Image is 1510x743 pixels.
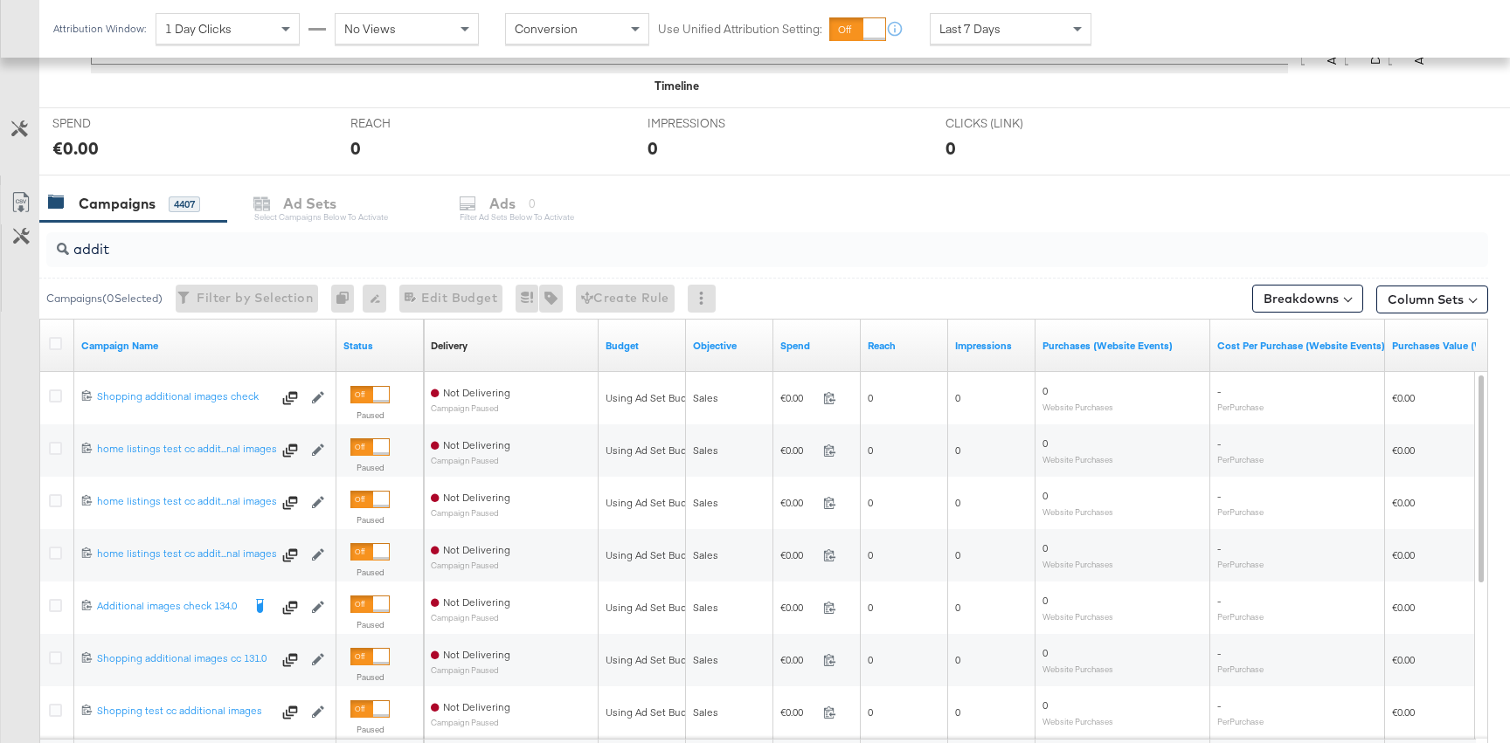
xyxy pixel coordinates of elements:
[1392,653,1415,666] span: €0.00
[443,700,510,713] span: Not Delivering
[97,547,272,564] a: home listings test cc addit...nal images
[1392,391,1415,404] span: €0.00
[955,391,960,404] span: 0
[443,438,510,451] span: Not Delivering
[97,651,272,665] div: Shopping additional images cc 131.0
[350,567,390,578] label: Paused
[431,339,468,353] div: Delivery
[1042,384,1048,397] span: 0
[606,653,703,667] div: Using Ad Set Budget
[1042,454,1113,464] sub: Website Purchases
[955,496,960,509] span: 0
[606,496,703,510] div: Using Ad Set Budget
[780,444,816,457] span: €0.00
[344,21,396,37] span: No Views
[955,444,960,457] span: 0
[169,196,200,212] div: 4407
[1042,339,1203,353] a: The number of times a purchase was made tracked by your Custom Audience pixel on your website aft...
[1042,541,1048,554] span: 0
[46,291,163,306] div: Campaigns ( 0 Selected)
[693,339,766,353] a: Your campaign's objective.
[1217,541,1221,554] span: -
[945,135,956,161] div: 0
[868,444,873,457] span: 0
[693,444,718,457] span: Sales
[1042,716,1113,726] sub: Website Purchases
[868,705,873,719] span: 0
[606,444,703,457] div: Using Ad Set Budget
[79,194,156,214] div: Campaigns
[606,705,703,719] div: Using Ad Set Budget
[1042,402,1113,412] sub: Website Purchases
[1217,646,1221,659] span: -
[350,514,390,526] label: Paused
[1217,489,1221,502] span: -
[431,718,510,727] sub: Campaign Paused
[343,339,417,353] a: Shows the current state of your Ad Campaign.
[81,339,329,353] a: Your campaign name.
[1042,437,1048,450] span: 0
[1042,664,1113,674] sub: Website Purchases
[1217,559,1264,569] sub: Per Purchase
[1042,646,1048,659] span: 0
[1392,496,1415,509] span: €0.00
[350,724,390,735] label: Paused
[939,21,1001,37] span: Last 7 Days
[1217,611,1264,622] sub: Per Purchase
[97,704,272,721] a: Shopping test cc additional images
[868,339,941,353] a: The number of people your ad was served to.
[693,653,718,666] span: Sales
[780,705,816,719] span: €0.00
[1042,506,1113,517] sub: Website Purchases
[780,391,816,404] span: €0.00
[955,705,960,719] span: 0
[868,391,873,404] span: 0
[350,135,361,161] div: 0
[97,599,241,616] a: Additional images check 134.0
[693,705,718,719] span: Sales
[443,491,510,504] span: Not Delivering
[431,339,468,353] a: Reflects the ability of your Ad Campaign to achieve delivery based on ad states, schedule and bud...
[97,442,272,459] a: home listings test cc addit...nal images
[431,613,510,623] sub: Campaign Paused
[1217,384,1221,397] span: -
[1217,454,1264,464] sub: Per Purchase
[1042,559,1113,569] sub: Website Purchases
[1217,506,1264,517] sub: Per Purchase
[97,599,241,613] div: Additional images check 134.0
[443,386,510,399] span: Not Delivering
[955,601,960,614] span: 0
[515,21,578,37] span: Conversion
[350,115,481,132] span: REACH
[693,601,718,614] span: Sales
[97,389,272,407] a: Shopping additional images check
[331,285,363,313] div: 0
[648,115,779,132] span: IMPRESSIONS
[780,496,816,509] span: €0.00
[431,403,510,413] sub: Campaign Paused
[693,391,718,404] span: Sales
[606,391,703,405] div: Using Ad Set Budget
[945,115,1077,132] span: CLICKS (LINK)
[1392,705,1415,719] span: €0.00
[52,115,184,132] span: SPEND
[606,339,679,353] a: The maximum amount you're willing to spend on your ads, on average each day or over the lifetime ...
[431,665,510,675] sub: Campaign Paused
[955,653,960,666] span: 0
[780,339,854,353] a: The total amount spent to date.
[443,648,510,661] span: Not Delivering
[868,601,873,614] span: 0
[1217,594,1221,607] span: -
[868,548,873,561] span: 0
[97,547,272,561] div: home listings test cc addit...nal images
[1217,716,1264,726] sub: Per Purchase
[868,496,873,509] span: 0
[443,543,510,556] span: Not Delivering
[780,653,816,666] span: €0.00
[431,561,510,570] sub: Campaign Paused
[606,601,703,615] div: Using Ad Set Budget
[1042,698,1048,712] span: 0
[1217,339,1385,353] a: The average cost for each purchase tracked by your Custom Audience pixel on your website after pe...
[97,494,272,512] a: home listings test cc addit...nal images
[97,494,272,508] div: home listings test cc addit...nal images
